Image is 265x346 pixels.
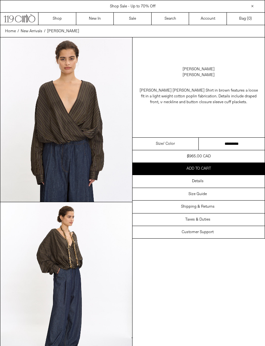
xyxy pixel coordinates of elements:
span: 0 [248,16,250,21]
span: ) [248,16,252,22]
a: Sale [114,13,152,25]
a: [PERSON_NAME] [183,66,215,72]
span: Size [156,141,163,147]
a: Search [152,13,189,25]
h3: Details [192,179,204,183]
a: Bag () [227,13,265,25]
span: / [17,28,19,34]
button: Add to cart [132,163,265,175]
h3: Size Guide [188,192,207,196]
img: Corbo-08-16-2515593_1800x1800.jpg [0,37,132,202]
p: [PERSON_NAME] [PERSON_NAME] Shirt in brown features a loose fit in a light weight cotton poplin f... [139,84,258,108]
a: New In [76,13,114,25]
h3: Taxes & Duties [185,217,210,222]
a: Shop [38,13,76,25]
a: Home [5,28,16,34]
div: $965.00 CAD [187,153,211,159]
span: Home [5,29,16,34]
div: [PERSON_NAME] [183,72,215,78]
h3: Customer Support [182,230,214,234]
span: New Arrivals [21,29,42,34]
a: Shop Sale - Up to 70% Off [110,4,155,9]
span: [PERSON_NAME] [47,29,79,34]
h3: Shipping & Returns [181,204,215,209]
span: / [44,28,46,34]
a: Account [189,13,227,25]
a: [PERSON_NAME] [47,28,79,34]
span: Add to cart [186,166,211,171]
span: / Color [163,141,175,147]
a: New Arrivals [21,28,42,34]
